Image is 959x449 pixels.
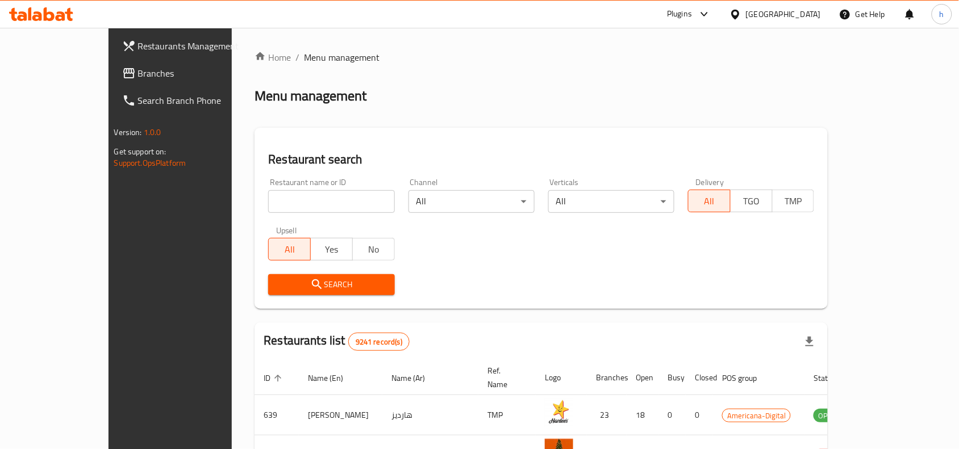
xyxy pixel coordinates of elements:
input: Search for restaurant name or ID.. [268,190,394,213]
h2: Restaurant search [268,151,814,168]
th: Open [627,360,658,395]
button: No [352,238,395,261]
span: Yes [315,241,348,258]
span: Version: [114,125,142,140]
span: TMP [777,193,810,209]
div: All [548,190,674,213]
a: Support.OpsPlatform [114,156,186,170]
div: All [408,190,535,213]
li: / [295,51,299,64]
button: Search [268,274,394,295]
th: Closed [686,360,713,395]
span: All [693,193,726,209]
span: 1.0.0 [144,125,161,140]
td: 639 [255,395,299,435]
span: Branches [138,66,260,80]
span: Search Branch Phone [138,94,260,107]
span: OPEN [814,409,841,422]
span: Ref. Name [487,364,522,391]
td: [PERSON_NAME] [299,395,382,435]
td: 0 [686,395,713,435]
div: Total records count [348,333,410,351]
span: TGO [735,193,768,209]
span: Menu management [304,51,380,64]
span: Status [814,371,850,385]
span: No [357,241,390,258]
a: Search Branch Phone [113,87,269,114]
button: All [688,190,731,212]
span: ID [264,371,285,385]
label: Upsell [276,226,297,234]
h2: Menu management [255,87,366,105]
div: [GEOGRAPHIC_DATA] [746,8,821,20]
div: Plugins [667,7,692,21]
div: Export file [796,328,823,355]
button: Yes [310,238,353,261]
td: 23 [587,395,627,435]
td: هارديز [382,395,478,435]
span: Get support on: [114,144,166,159]
td: 0 [658,395,686,435]
button: All [268,238,311,261]
th: Branches [587,360,627,395]
img: Hardee's [545,398,573,427]
span: 9241 record(s) [349,337,409,347]
button: TGO [730,190,773,212]
td: 18 [627,395,658,435]
th: Busy [658,360,686,395]
span: Name (En) [308,371,358,385]
nav: breadcrumb [255,51,828,64]
th: Logo [536,360,587,395]
span: Name (Ar) [391,371,440,385]
td: TMP [478,395,536,435]
span: POS group [722,371,772,385]
span: Restaurants Management [138,39,260,53]
label: Delivery [696,178,724,186]
button: TMP [772,190,815,212]
span: All [273,241,306,258]
span: Search [277,278,385,292]
span: h [940,8,944,20]
a: Home [255,51,291,64]
a: Restaurants Management [113,32,269,60]
a: Branches [113,60,269,87]
h2: Restaurants list [264,332,410,351]
span: Americana-Digital [723,409,790,422]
